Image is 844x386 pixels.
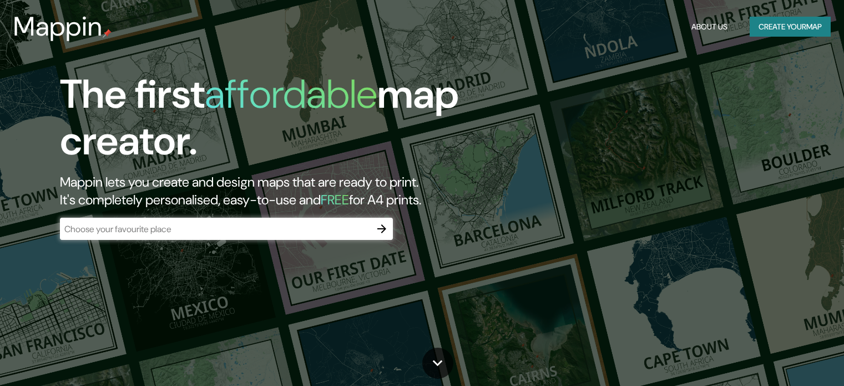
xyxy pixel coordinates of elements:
h5: FREE [321,191,349,208]
h2: Mappin lets you create and design maps that are ready to print. It's completely personalised, eas... [60,173,482,209]
h3: Mappin [13,11,103,42]
input: Choose your favourite place [60,223,371,235]
h1: The first map creator. [60,71,482,173]
button: Create yourmap [750,17,831,37]
img: mappin-pin [103,29,112,38]
button: About Us [687,17,732,37]
h1: affordable [205,68,377,120]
